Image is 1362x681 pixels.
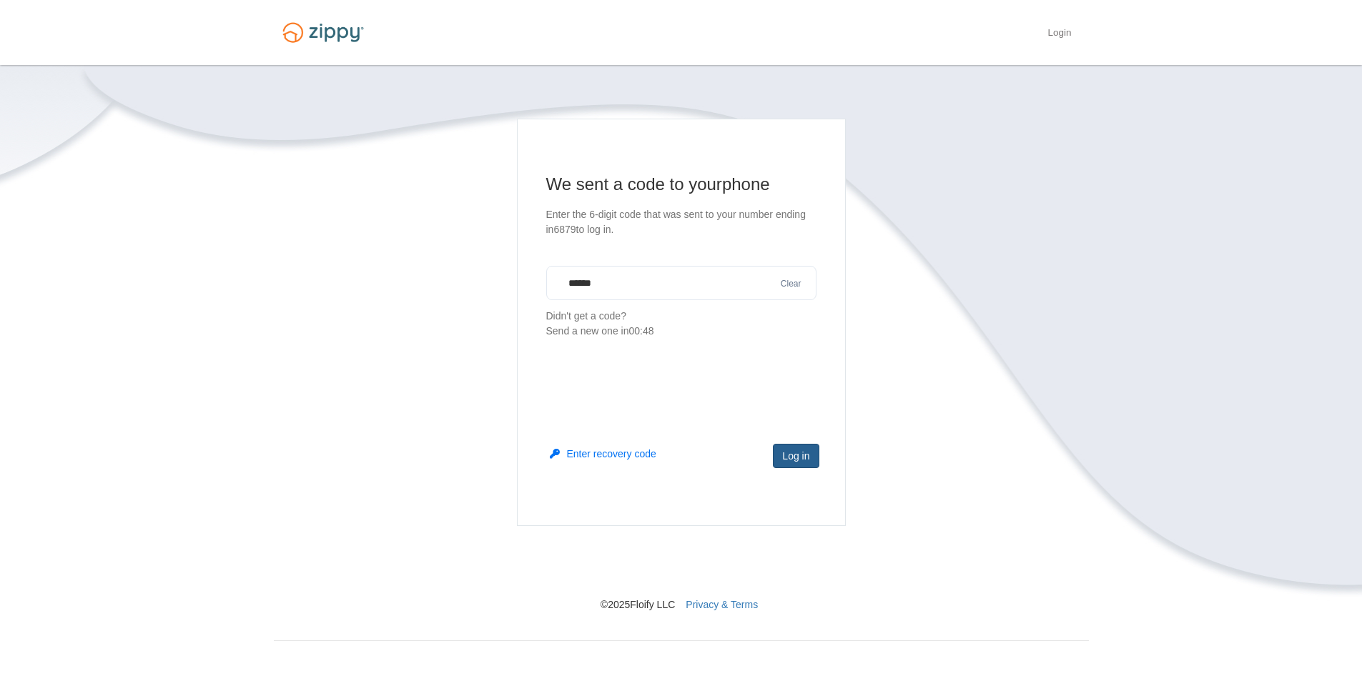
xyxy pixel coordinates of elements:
[546,173,816,196] h1: We sent a code to your phone
[546,207,816,237] p: Enter the 6-digit code that was sent to your number ending in 6879 to log in.
[274,526,1089,612] nav: © 2025 Floify LLC
[1047,27,1071,41] a: Login
[550,447,656,461] button: Enter recovery code
[776,277,806,291] button: Clear
[546,309,816,339] p: Didn't get a code?
[773,444,819,468] button: Log in
[274,16,372,49] img: Logo
[546,324,816,339] div: Send a new one in 00:48
[686,599,758,610] a: Privacy & Terms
